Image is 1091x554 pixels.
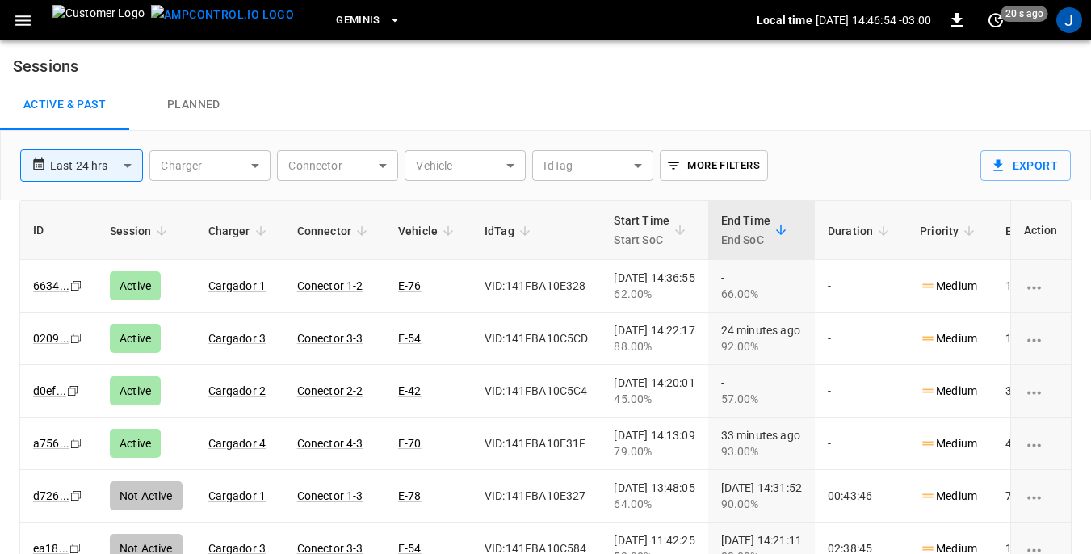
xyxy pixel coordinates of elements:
[721,211,770,250] div: End Time
[614,443,694,460] div: 79.00%
[721,496,802,512] div: 90.00%
[297,437,363,450] a: Conector 4-3
[614,338,694,355] div: 88.00%
[398,279,422,292] a: E-76
[721,270,802,302] div: -
[1024,330,1058,346] div: charging session options
[721,427,802,460] div: 33 minutes ago
[721,391,802,407] div: 57.00%
[1024,278,1058,294] div: charging session options
[721,230,770,250] p: End SoC
[614,496,694,512] div: 64.00%
[472,365,601,418] td: VID:141FBA10C5C4
[20,201,97,260] th: ID
[1010,201,1071,260] th: Action
[816,12,931,28] p: [DATE] 14:46:54 -03:00
[398,221,459,241] span: Vehicle
[992,365,1080,418] td: 35.56 kWh
[757,12,812,28] p: Local time
[69,329,85,347] div: copy
[614,322,694,355] div: [DATE] 14:22:17
[208,279,266,292] a: Cargador 1
[614,286,694,302] div: 62.00%
[110,376,161,405] div: Active
[920,488,977,505] p: Medium
[297,384,363,397] a: Conector 2-2
[329,5,408,36] button: Geminis
[660,150,767,181] button: More Filters
[110,271,161,300] div: Active
[33,489,69,502] a: d726...
[485,221,535,241] span: IdTag
[33,279,69,292] a: 6634...
[992,313,1080,365] td: 14.66 kWh
[398,489,422,502] a: E-78
[721,211,791,250] span: End TimeEnd SoC
[721,286,802,302] div: 66.00%
[614,427,694,460] div: [DATE] 14:13:09
[208,489,266,502] a: Cargador 1
[52,5,145,36] img: Customer Logo
[208,384,266,397] a: Cargador 2
[1001,6,1048,22] span: 20 s ago
[472,313,601,365] td: VID:141FBA10C5CD
[980,150,1071,181] button: Export
[815,470,907,523] td: 00:43:46
[398,437,422,450] a: E-70
[65,382,82,400] div: copy
[721,480,802,512] div: [DATE] 14:31:52
[336,11,380,30] span: Geminis
[1024,488,1058,504] div: charging session options
[110,324,161,353] div: Active
[151,5,294,25] img: ampcontrol.io logo
[614,230,669,250] p: Start SoC
[721,375,802,407] div: -
[472,260,601,313] td: VID:141FBA10E328
[33,332,69,345] a: 0209...
[614,211,690,250] span: Start TimeStart SoC
[472,418,601,470] td: VID:141FBA10E31F
[992,418,1080,470] td: 45.32 kWh
[920,221,980,241] span: Priority
[129,79,258,131] a: Planned
[297,279,363,292] a: Conector 1-2
[1024,383,1058,399] div: charging session options
[110,221,172,241] span: Session
[297,332,363,345] a: Conector 3-3
[614,375,694,407] div: [DATE] 14:20:01
[297,489,363,502] a: Conector 1-3
[614,270,694,302] div: [DATE] 14:36:55
[208,221,271,241] span: Charger
[1005,221,1063,241] span: Energy
[297,221,372,241] span: Connector
[721,443,802,460] div: 93.00%
[815,365,907,418] td: -
[398,384,422,397] a: E-42
[208,332,266,345] a: Cargador 3
[920,278,977,295] p: Medium
[815,260,907,313] td: -
[1056,7,1082,33] div: profile-icon
[50,150,143,181] div: Last 24 hrs
[1024,435,1058,451] div: charging session options
[614,391,694,407] div: 45.00%
[721,338,802,355] div: 92.00%
[614,211,669,250] div: Start Time
[992,260,1080,313] td: 13.70 kWh
[920,383,977,400] p: Medium
[110,429,161,458] div: Active
[828,221,894,241] span: Duration
[815,418,907,470] td: -
[208,437,266,450] a: Cargador 4
[472,470,601,523] td: VID:141FBA10E327
[69,487,85,505] div: copy
[992,470,1080,523] td: 79.84 kWh
[33,384,66,397] a: d0ef...
[110,481,183,510] div: Not Active
[69,277,85,295] div: copy
[920,435,977,452] p: Medium
[920,330,977,347] p: Medium
[614,480,694,512] div: [DATE] 13:48:05
[398,332,422,345] a: E-54
[815,313,907,365] td: -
